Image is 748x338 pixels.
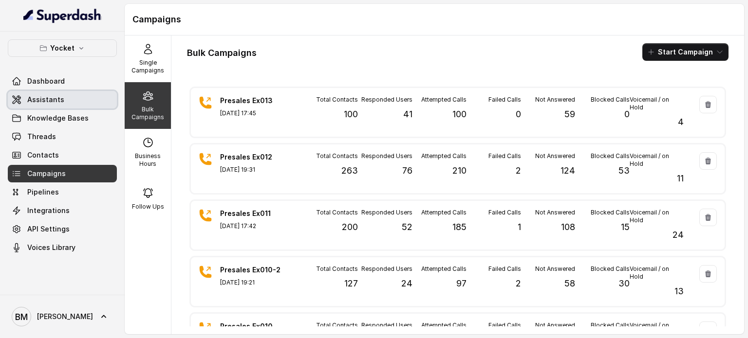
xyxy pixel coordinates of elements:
span: Campaigns [27,169,66,178]
p: Voicemail / on Hold [630,209,684,224]
p: Presales Ex011 [220,209,288,218]
p: Blocked Calls [591,96,630,104]
p: Responded Users [361,265,412,273]
span: Assistants [27,95,64,105]
p: 4 [678,115,684,129]
p: 24 [401,277,412,290]
span: Dashboard [27,76,65,86]
a: Knowledge Bases [8,109,117,127]
p: 200 [342,220,358,234]
span: Pipelines [27,187,59,197]
span: [PERSON_NAME] [37,312,93,321]
p: Total Contacts [316,265,358,273]
p: 0 [516,107,521,121]
a: Threads [8,128,117,145]
p: 1 [518,220,521,234]
p: 41 [403,107,412,121]
p: 185 [452,220,467,234]
p: 0 [624,107,630,121]
span: Knowledge Bases [27,113,89,123]
span: Integrations [27,206,70,215]
p: Blocked Calls [591,321,630,329]
p: Attempted Calls [421,152,467,160]
p: Total Contacts [316,152,358,160]
p: Responded Users [361,321,412,329]
button: Yocket [8,39,117,57]
p: [DATE] 17:45 [220,109,288,117]
p: Attempted Calls [421,321,467,329]
a: Pipelines [8,183,117,201]
a: Contacts [8,146,117,164]
p: 53 [618,164,630,178]
p: Blocked Calls [591,209,630,216]
p: Voicemail / on Hold [630,321,684,337]
p: Presales Ex012 [220,152,288,162]
p: Responded Users [361,152,412,160]
p: Total Contacts [316,96,358,104]
img: light.svg [23,8,102,23]
p: 11 [677,172,684,185]
p: 100 [452,107,467,121]
a: Assistants [8,91,117,108]
p: Failed Calls [488,152,521,160]
p: Bulk Campaigns [129,106,167,121]
p: Business Hours [129,152,167,168]
p: 100 [344,107,358,121]
p: 24 [673,228,684,242]
text: BM [15,312,28,322]
a: Voices Library [8,239,117,256]
p: 2 [516,164,521,178]
p: Blocked Calls [591,265,630,273]
p: 263 [341,164,358,178]
p: Responded Users [361,209,412,216]
p: 124 [561,164,575,178]
h1: Campaigns [132,12,736,27]
p: Voicemail / on Hold [630,152,684,168]
span: Contacts [27,150,59,160]
a: API Settings [8,220,117,238]
p: Attempted Calls [421,265,467,273]
p: 13 [674,285,684,298]
span: Threads [27,132,56,142]
p: Blocked Calls [591,152,630,160]
p: 210 [452,164,467,178]
p: Attempted Calls [421,209,467,216]
p: 76 [402,164,412,178]
p: Presales Ex010-2 [220,265,288,275]
p: Not Answered [535,209,575,216]
p: Failed Calls [488,265,521,273]
span: API Settings [27,224,70,234]
p: [DATE] 17:42 [220,222,288,230]
p: Failed Calls [488,96,521,104]
span: Voices Library [27,243,75,252]
p: 52 [402,220,412,234]
p: Not Answered [535,265,575,273]
p: Not Answered [535,321,575,329]
p: Yocket [50,42,75,54]
p: 15 [621,220,630,234]
a: [PERSON_NAME] [8,303,117,330]
p: Responded Users [361,96,412,104]
p: 59 [564,107,575,121]
p: Failed Calls [488,321,521,329]
p: 58 [564,277,575,290]
p: Total Contacts [316,209,358,216]
p: 30 [618,277,630,290]
p: Total Contacts [316,321,358,329]
a: Dashboard [8,72,117,90]
p: Not Answered [535,96,575,104]
p: Presales Ex010 [220,321,288,331]
p: Single Campaigns [129,59,167,74]
p: Failed Calls [488,209,521,216]
p: Presales Ex013 [220,96,288,106]
a: Campaigns [8,165,117,182]
p: Voicemail / on Hold [630,96,684,111]
p: 2 [516,277,521,290]
h1: Bulk Campaigns [187,45,257,61]
p: 108 [561,220,575,234]
p: Not Answered [535,152,575,160]
p: 97 [456,277,467,290]
p: [DATE] 19:31 [220,166,288,174]
p: Attempted Calls [421,96,467,104]
p: [DATE] 19:21 [220,279,288,286]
